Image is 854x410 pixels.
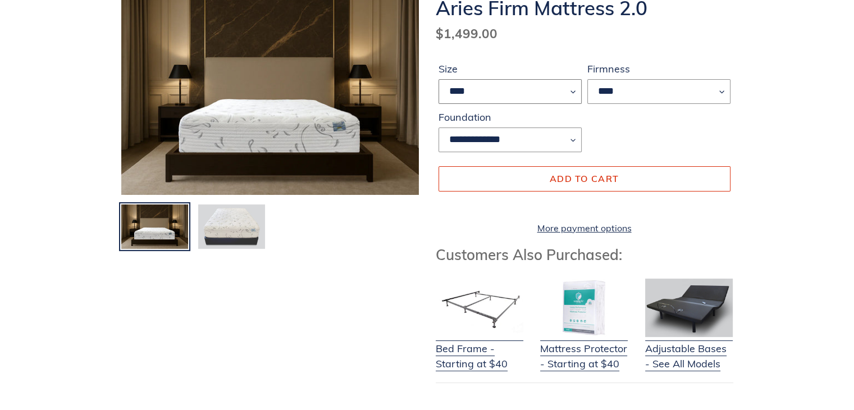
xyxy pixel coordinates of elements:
img: Adjustable Base [645,279,733,337]
label: Foundation [439,110,582,125]
img: Mattress Protector [540,279,628,337]
img: Bed Frame [436,279,523,337]
label: Firmness [587,61,730,76]
a: Adjustable Bases - See All Models [645,327,733,371]
span: $1,499.00 [436,25,497,42]
a: More payment options [439,221,730,235]
a: Mattress Protector - Starting at $40 [540,327,628,371]
label: Size [439,61,582,76]
img: Load image into Gallery viewer, Aries Firm Mattress 2.0 [120,203,189,250]
h3: Customers Also Purchased: [436,246,733,263]
span: Add to cart [550,173,619,184]
img: Load image into Gallery viewer, Aries Firm Mattress 2.0 [197,203,266,250]
a: Bed Frame - Starting at $40 [436,327,523,371]
button: Add to cart [439,166,730,191]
